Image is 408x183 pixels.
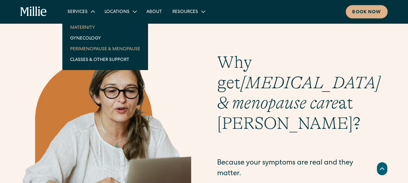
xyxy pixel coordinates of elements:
[65,22,145,33] a: Maternity
[99,6,141,17] div: Locations
[172,9,198,16] div: Resources
[217,52,388,133] h2: Why get at [PERSON_NAME]?
[346,5,388,18] a: Book now
[217,73,380,113] em: [MEDICAL_DATA] & menopause care
[105,9,130,16] div: Locations
[62,17,148,70] nav: Services
[65,54,145,65] a: Classes & Other Support
[167,6,210,17] div: Resources
[62,6,99,17] div: Services
[352,9,381,16] div: Book now
[217,158,369,179] div: Because your symptoms are real and they matter.
[65,43,145,54] a: Perimenopause & Menopause
[141,6,167,17] a: About
[68,9,88,16] div: Services
[65,33,145,43] a: Gynecology
[20,6,47,17] a: home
